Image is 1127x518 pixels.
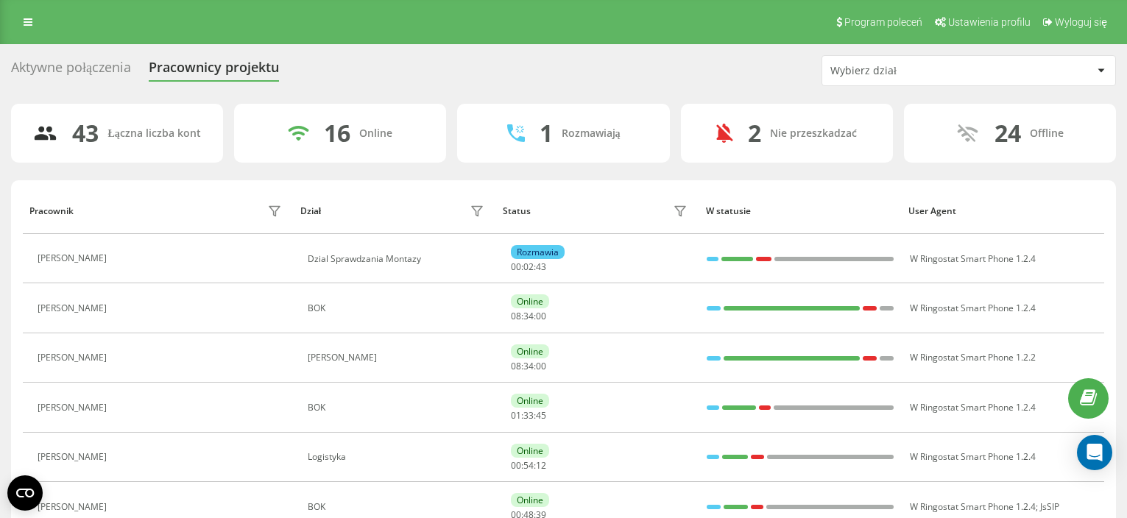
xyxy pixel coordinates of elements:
[523,310,534,322] span: 34
[11,60,131,82] div: Aktywne połączenia
[536,360,546,372] span: 00
[844,16,922,28] span: Program poleceń
[770,127,857,140] div: Nie przeszkadzać
[300,206,321,216] div: Dział
[511,260,521,273] span: 00
[1055,16,1107,28] span: Wyloguj się
[38,352,110,363] div: [PERSON_NAME]
[540,119,553,147] div: 1
[830,65,1006,77] div: Wybierz dział
[511,411,546,421] div: : :
[910,450,1036,463] span: W Ringostat Smart Phone 1.2.4
[511,245,565,259] div: Rozmawia
[149,60,279,82] div: Pracownicy projektu
[7,475,43,511] button: Open CMP widget
[536,260,546,273] span: 43
[910,401,1036,414] span: W Ringostat Smart Phone 1.2.4
[948,16,1031,28] span: Ustawienia profilu
[908,206,1098,216] div: User Agent
[523,360,534,372] span: 34
[308,254,487,264] div: Dzial Sprawdzania Montazy
[910,500,1036,513] span: W Ringostat Smart Phone 1.2.4
[38,452,110,462] div: [PERSON_NAME]
[359,127,392,140] div: Online
[308,303,487,313] div: BOK
[910,302,1036,314] span: W Ringostat Smart Phone 1.2.4
[511,310,521,322] span: 08
[511,360,521,372] span: 08
[536,459,546,472] span: 12
[1077,435,1112,470] div: Open Intercom Messenger
[38,402,110,413] div: [PERSON_NAME]
[910,351,1036,363] span: W Ringostat Smart Phone 1.2.2
[511,294,549,308] div: Online
[511,459,521,472] span: 00
[38,253,110,263] div: [PERSON_NAME]
[324,119,350,147] div: 16
[511,461,546,471] div: : :
[511,344,549,358] div: Online
[308,402,487,413] div: BOK
[511,394,549,408] div: Online
[511,311,546,322] div: : :
[503,206,531,216] div: Status
[308,502,487,512] div: BOK
[308,452,487,462] div: Logistyka
[511,493,549,507] div: Online
[38,303,110,313] div: [PERSON_NAME]
[107,127,200,140] div: Łączna liczba kont
[536,310,546,322] span: 00
[72,119,99,147] div: 43
[511,409,521,422] span: 01
[706,206,895,216] div: W statusie
[29,206,74,216] div: Pracownik
[511,361,546,372] div: : :
[994,119,1021,147] div: 24
[308,352,487,363] div: [PERSON_NAME]
[511,444,549,458] div: Online
[748,119,761,147] div: 2
[562,127,621,140] div: Rozmawiają
[1040,500,1059,513] span: JsSIP
[1030,127,1064,140] div: Offline
[536,409,546,422] span: 45
[910,252,1036,265] span: W Ringostat Smart Phone 1.2.4
[523,260,534,273] span: 02
[523,459,534,472] span: 54
[523,409,534,422] span: 33
[511,262,546,272] div: : :
[38,502,110,512] div: [PERSON_NAME]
